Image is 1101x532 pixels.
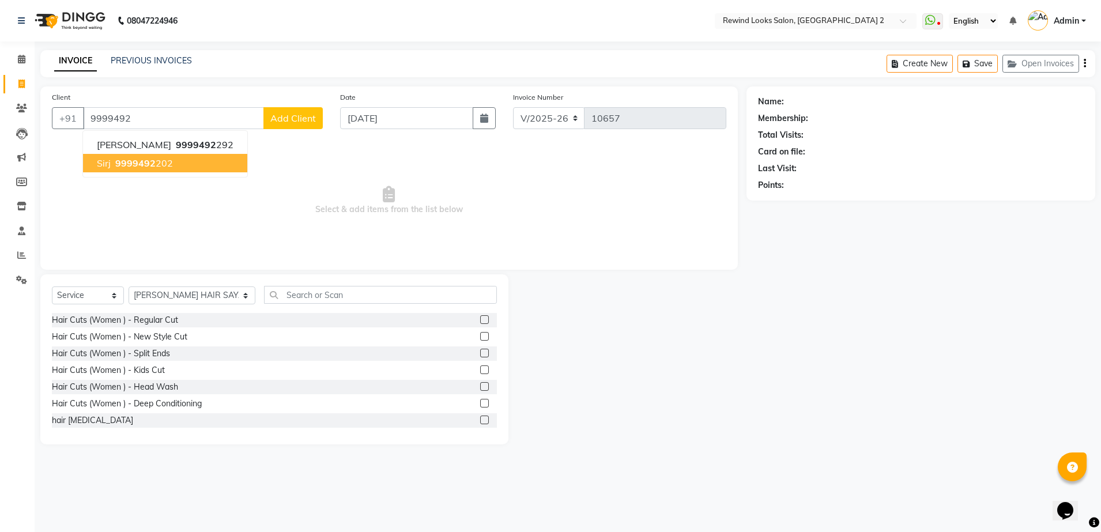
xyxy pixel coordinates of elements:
span: sirj [97,157,111,169]
iframe: chat widget [1053,486,1089,520]
div: Hair Cuts (Women ) - New Style Cut [52,331,187,343]
label: Date [340,92,356,103]
span: [PERSON_NAME] [97,139,171,150]
span: 9999492 [115,157,156,169]
button: +91 [52,107,84,129]
ngb-highlight: 202 [113,157,173,169]
button: Add Client [263,107,323,129]
div: hair [MEDICAL_DATA] [52,414,133,427]
input: Search or Scan [264,286,497,304]
img: Admin [1028,10,1048,31]
div: Card on file: [758,146,805,158]
span: Add Client [270,112,316,124]
span: Admin [1054,15,1079,27]
label: Invoice Number [513,92,563,103]
span: 9999492 [176,139,216,150]
label: Client [52,92,70,103]
div: Hair Cuts (Women ) - Regular Cut [52,314,178,326]
div: Membership: [758,112,808,124]
span: Select & add items from the list below [52,143,726,258]
div: Points: [758,179,784,191]
a: PREVIOUS INVOICES [111,55,192,66]
div: Hair Cuts (Women ) - Split Ends [52,348,170,360]
div: Hair Cuts (Women ) - Kids Cut [52,364,165,376]
div: Total Visits: [758,129,804,141]
div: Last Visit: [758,163,797,175]
button: Save [957,55,998,73]
button: Create New [887,55,953,73]
ngb-highlight: 292 [174,139,233,150]
div: Hair Cuts (Women ) - Deep Conditioning [52,398,202,410]
input: Search by Name/Mobile/Email/Code [83,107,264,129]
a: INVOICE [54,51,97,71]
div: Hair Cuts (Women ) - Head Wash [52,381,178,393]
img: logo [29,5,108,37]
b: 08047224946 [127,5,178,37]
button: Open Invoices [1002,55,1079,73]
div: Name: [758,96,784,108]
